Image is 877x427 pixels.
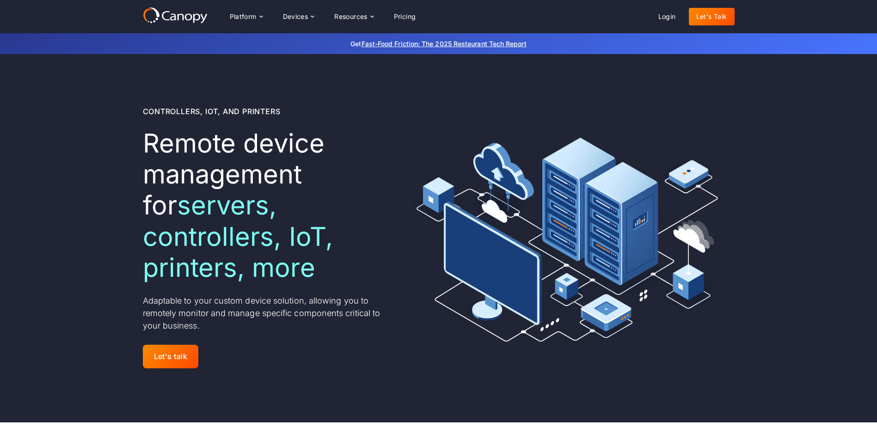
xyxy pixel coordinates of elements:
[154,352,188,361] div: Let's talk
[689,8,735,25] a: Let's Talk
[143,189,333,283] span: servers, controllers, IoT, printers, more
[212,39,665,49] p: Get
[143,294,394,332] p: Adaptable to your custom device solution, allowing you to remotely monitor and manage specific co...
[334,13,368,20] div: Resources
[362,40,527,48] a: Fast-Food Friction: The 2025 Restaurant Tech Report
[143,345,199,368] a: Let's talk
[386,8,423,25] a: Pricing
[230,13,257,20] div: Platform
[651,8,683,25] a: Login
[283,13,308,20] div: Devices
[143,128,394,283] h1: Remote device management for
[143,106,281,117] div: Controllers, IoT, and Printers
